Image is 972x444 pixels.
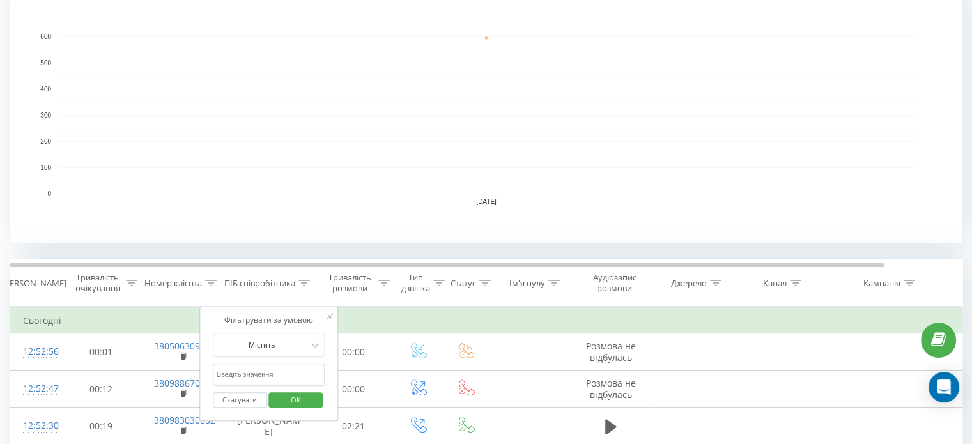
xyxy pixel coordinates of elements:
[583,272,645,294] div: Аудіозапис розмови
[40,86,51,93] text: 400
[154,377,215,389] a: 380988670943
[40,112,51,119] text: 300
[278,390,314,410] span: OK
[23,376,49,401] div: 12:52:47
[269,392,323,408] button: OK
[61,371,141,408] td: 00:12
[763,278,787,289] div: Канал
[213,314,325,326] div: Фільтрувати за умовою
[929,372,959,402] div: Open Intercom Messenger
[2,278,66,289] div: [PERSON_NAME]
[213,364,325,386] input: Введіть значення
[72,272,123,294] div: Тривалість очікування
[509,278,545,289] div: Ім'я пулу
[586,340,636,364] span: Розмова не відбулась
[401,272,430,294] div: Тип дзвінка
[213,392,267,408] button: Скасувати
[154,340,215,352] a: 380506309927
[671,278,707,289] div: Джерело
[23,413,49,438] div: 12:52:30
[863,278,900,289] div: Кампанія
[586,377,636,401] span: Розмова не відбулась
[224,278,295,289] div: ПІБ співробітника
[40,33,51,40] text: 600
[40,164,51,171] text: 100
[314,371,394,408] td: 00:00
[144,278,202,289] div: Номер клієнта
[61,333,141,371] td: 00:01
[476,198,497,205] text: [DATE]
[47,190,51,197] text: 0
[40,138,51,145] text: 200
[40,59,51,66] text: 500
[23,339,49,364] div: 12:52:56
[154,414,215,426] a: 380983030852
[325,272,375,294] div: Тривалість розмови
[451,278,476,289] div: Статус
[314,333,394,371] td: 00:00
